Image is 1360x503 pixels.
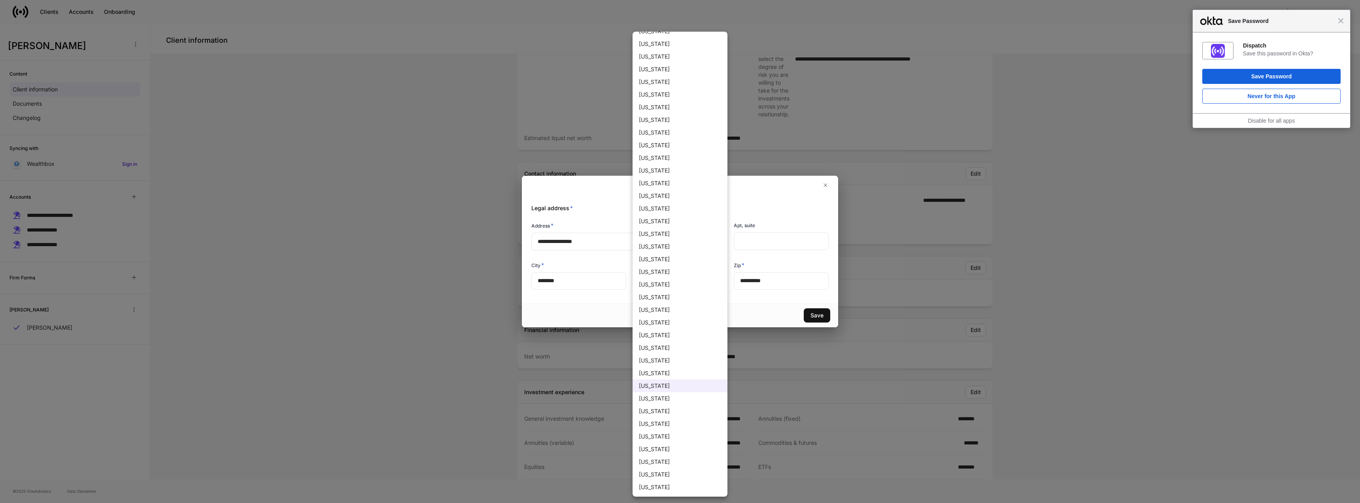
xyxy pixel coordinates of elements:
button: Never for this App [1202,89,1341,104]
li: [US_STATE] [633,164,727,177]
a: Disable for all apps [1248,118,1295,124]
li: [US_STATE] [633,418,727,430]
li: [US_STATE] [633,38,727,50]
li: [US_STATE] [633,367,727,380]
li: [US_STATE] [633,228,727,240]
li: [US_STATE] [633,304,727,316]
li: [US_STATE] [633,468,727,481]
li: [US_STATE] [633,354,727,367]
li: [US_STATE] [633,215,727,228]
li: [US_STATE] [633,177,727,190]
li: [US_STATE] [633,101,727,114]
li: [US_STATE] [633,481,727,494]
li: [US_STATE] [633,266,727,278]
li: [US_STATE] [633,50,727,63]
li: [US_STATE] [633,152,727,164]
li: [US_STATE] [633,63,727,76]
div: Dispatch [1243,42,1341,49]
li: [US_STATE] [633,190,727,202]
li: [US_STATE] [633,253,727,266]
div: Save this password in Okta? [1243,50,1341,57]
li: [US_STATE] [633,329,727,342]
span: Close [1338,18,1344,24]
li: [US_STATE] [633,202,727,215]
li: [US_STATE] [633,456,727,468]
li: [US_STATE] [633,139,727,152]
li: [US_STATE] [633,278,727,291]
img: IoaI0QAAAAZJREFUAwDpn500DgGa8wAAAABJRU5ErkJggg== [1211,44,1225,58]
li: [US_STATE] [633,291,727,304]
li: [US_STATE] [633,443,727,456]
li: [US_STATE] [633,342,727,354]
button: Save Password [1202,69,1341,84]
li: [US_STATE] [633,114,727,126]
li: [US_STATE] [633,380,727,392]
li: [US_STATE] [633,405,727,418]
li: [US_STATE] [633,126,727,139]
li: [US_STATE] [633,392,727,405]
li: [US_STATE] [633,88,727,101]
span: Save Password [1224,16,1338,26]
li: [US_STATE] [633,430,727,443]
li: [US_STATE] [633,240,727,253]
li: [US_STATE] [633,76,727,88]
li: [US_STATE] [633,316,727,329]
